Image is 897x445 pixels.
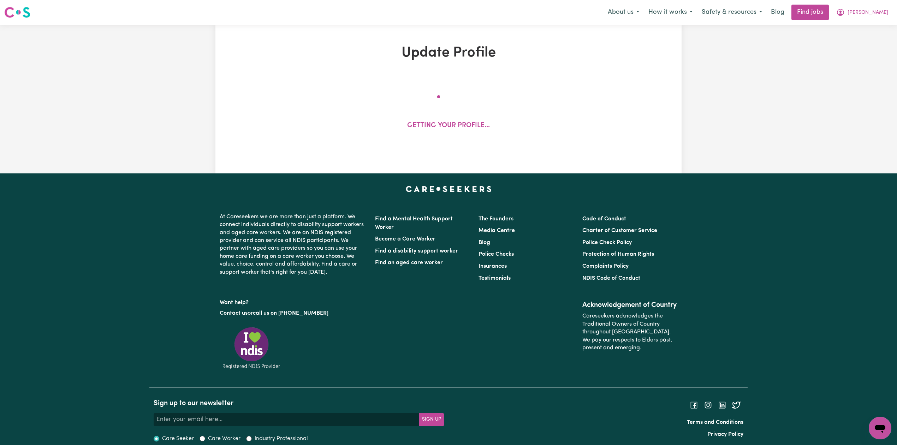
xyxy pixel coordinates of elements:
a: Careseekers logo [4,4,30,20]
a: Police Check Policy [582,240,632,245]
p: Getting your profile... [407,121,490,131]
a: Terms and Conditions [687,420,743,425]
input: Enter your email here... [154,413,419,426]
a: Become a Care Worker [375,236,435,242]
button: Subscribe [419,413,444,426]
img: Registered NDIS provider [220,326,283,370]
a: Charter of Customer Service [582,228,657,233]
button: Safety & resources [697,5,767,20]
a: Testimonials [479,275,511,281]
a: Insurances [479,263,507,269]
a: Complaints Policy [582,263,629,269]
a: Follow Careseekers on LinkedIn [718,402,726,408]
label: Care Seeker [162,434,194,443]
iframe: Button to launch messaging window [869,417,891,439]
a: Follow Careseekers on Twitter [732,402,741,408]
img: Careseekers logo [4,6,30,19]
a: NDIS Code of Conduct [582,275,640,281]
a: Careseekers home page [406,186,492,192]
h2: Sign up to our newsletter [154,399,444,408]
p: At Careseekers we are more than just a platform. We connect individuals directly to disability su... [220,210,367,279]
a: Find a disability support worker [375,248,458,254]
a: Contact us [220,310,248,316]
a: The Founders [479,216,513,222]
a: Find jobs [791,5,829,20]
a: Find a Mental Health Support Worker [375,216,453,230]
a: Blog [479,240,490,245]
a: Privacy Policy [707,432,743,437]
button: About us [603,5,644,20]
p: Want help? [220,296,367,307]
span: [PERSON_NAME] [848,9,888,17]
label: Care Worker [208,434,240,443]
p: Careseekers acknowledges the Traditional Owners of Country throughout [GEOGRAPHIC_DATA]. We pay o... [582,309,677,355]
a: call us on [PHONE_NUMBER] [253,310,328,316]
a: Police Checks [479,251,514,257]
a: Follow Careseekers on Facebook [690,402,698,408]
a: Blog [767,5,789,20]
h1: Update Profile [297,44,600,61]
label: Industry Professional [255,434,308,443]
a: Protection of Human Rights [582,251,654,257]
button: How it works [644,5,697,20]
p: or [220,307,367,320]
a: Code of Conduct [582,216,626,222]
a: Follow Careseekers on Instagram [704,402,712,408]
a: Find an aged care worker [375,260,443,266]
h2: Acknowledgement of Country [582,301,677,309]
button: My Account [832,5,893,20]
a: Media Centre [479,228,515,233]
